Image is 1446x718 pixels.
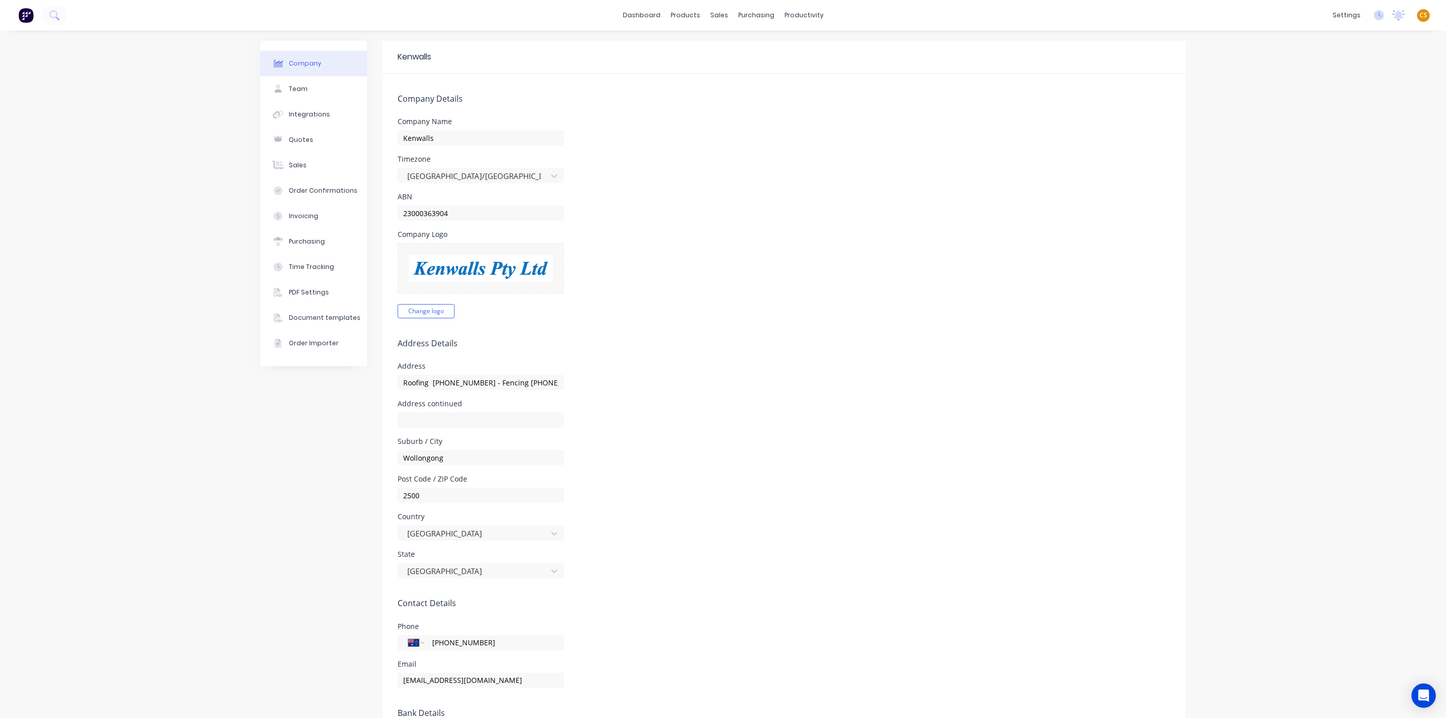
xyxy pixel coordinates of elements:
button: Document templates [260,305,367,331]
div: Invoicing [289,212,318,221]
div: Email [398,661,564,668]
div: Open Intercom Messenger [1411,683,1436,708]
img: Factory [18,8,34,23]
div: Team [289,84,308,94]
div: Document templates [289,313,360,322]
div: Address [398,363,564,370]
div: Order Confirmations [289,186,357,195]
button: Integrations [260,102,367,127]
div: Company Logo [398,231,564,238]
button: Order Confirmations [260,178,367,203]
div: products [666,8,705,23]
div: Quotes [289,135,313,144]
span: CS [1420,11,1427,20]
a: dashboard [618,8,666,23]
h5: Company Details [398,94,1170,104]
button: Invoicing [260,203,367,229]
div: State [398,551,564,558]
div: Suburb / City [398,438,564,445]
button: Company [260,51,367,76]
div: purchasing [733,8,779,23]
div: productivity [779,8,829,23]
div: Address continued [398,400,564,407]
button: PDF Settings [260,280,367,305]
h5: Contact Details [398,599,1170,608]
div: Integrations [289,110,330,119]
div: Order Importer [289,339,339,348]
div: Timezone [398,156,564,163]
button: Quotes [260,127,367,153]
button: Sales [260,153,367,178]
button: Order Importer [260,331,367,356]
div: Post Code / ZIP Code [398,475,564,483]
button: Purchasing [260,229,367,254]
div: PDF Settings [289,288,329,297]
div: Company [289,59,321,68]
div: settings [1328,8,1366,23]
div: sales [705,8,733,23]
div: Kenwalls [398,51,431,63]
div: Sales [289,161,307,170]
button: Time Tracking [260,254,367,280]
div: Purchasing [289,237,325,246]
button: Team [260,76,367,102]
div: Country [398,513,564,520]
button: Change logo [398,304,455,318]
div: Time Tracking [289,262,334,272]
div: Phone [398,623,564,630]
div: Company Name [398,118,564,125]
div: ABN [398,193,564,200]
h5: Bank Details [398,708,1170,718]
h5: Address Details [398,339,1170,348]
